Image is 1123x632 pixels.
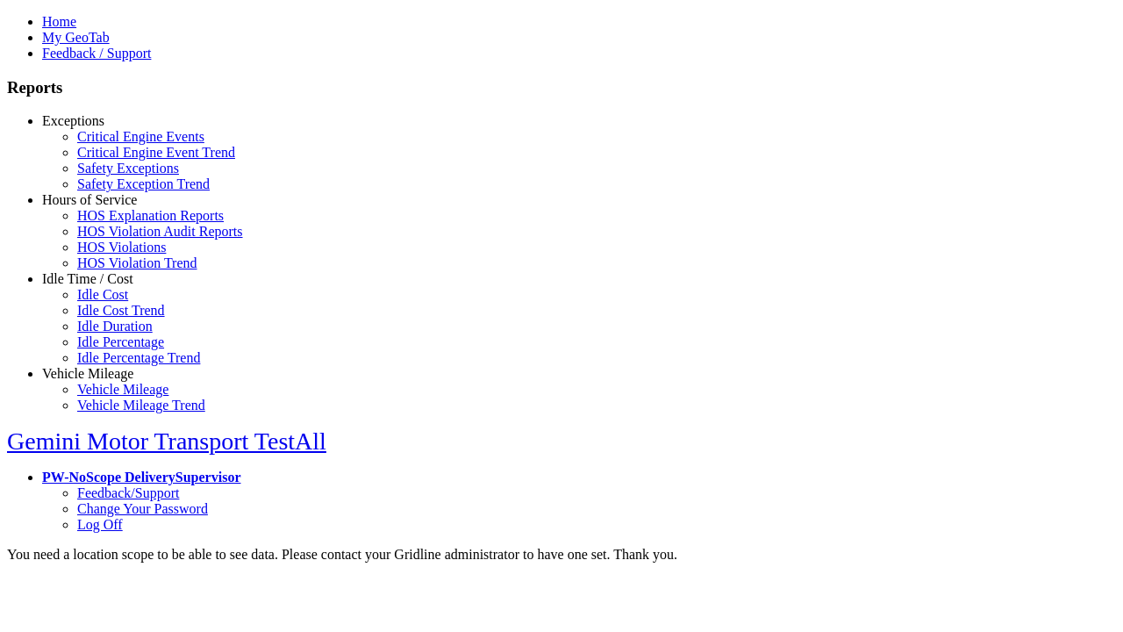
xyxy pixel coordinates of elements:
a: Log Off [77,517,123,532]
a: Exceptions [42,113,104,128]
a: Critical Engine Events [77,129,204,144]
a: Idle Time / Cost [42,271,133,286]
a: Home [42,14,76,29]
h3: Reports [7,78,1116,97]
a: Idle Cost Trend [77,303,165,318]
a: Vehicle Mileage Trend [77,398,205,413]
a: HOS Violation Audit Reports [77,224,243,239]
a: Safety Exceptions [77,161,179,176]
a: My GeoTab [42,30,110,45]
a: Idle Cost [77,287,128,302]
a: Gemini Motor Transport TestAll [7,427,326,455]
a: Feedback / Support [42,46,151,61]
a: HOS Violations [77,240,166,255]
a: Safety Exception Trend [77,176,210,191]
a: Idle Duration [77,319,153,334]
a: Vehicle Mileage [77,382,168,397]
a: Idle Percentage [77,334,164,349]
a: Critical Engine Event Trend [77,145,235,160]
a: HOS Explanation Reports [77,208,224,223]
a: Feedback/Support [77,485,179,500]
div: You need a location scope to be able to see data. Please contact your Gridline administrator to h... [7,547,1116,563]
a: Vehicle Mileage [42,366,133,381]
a: HOS Violation Trend [77,255,197,270]
a: Hours of Service [42,192,137,207]
a: PW-NoScope DeliverySupervisor [42,470,240,485]
a: Change Your Password [77,501,208,516]
a: Idle Percentage Trend [77,350,200,365]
